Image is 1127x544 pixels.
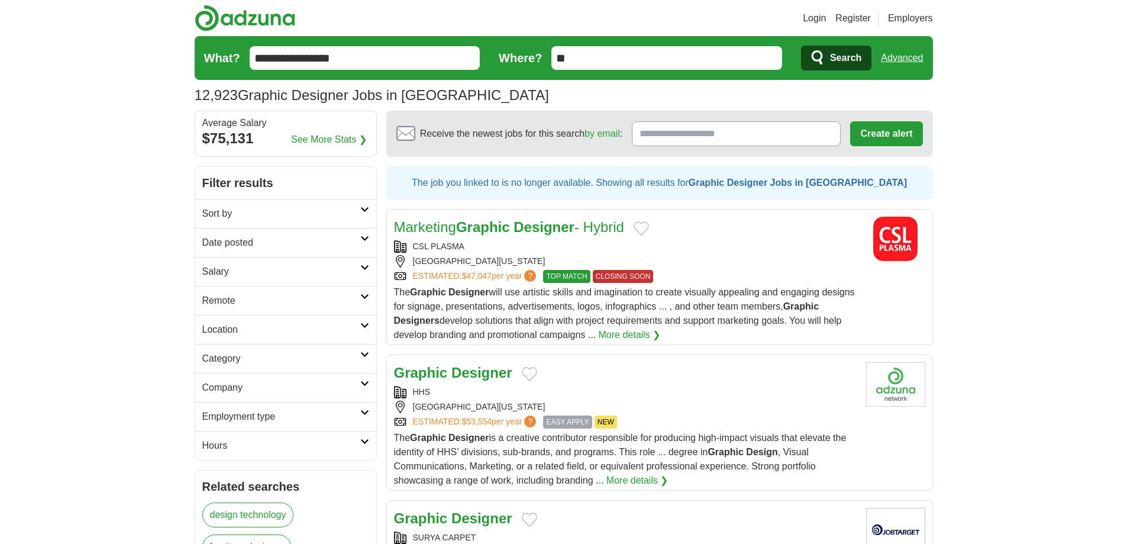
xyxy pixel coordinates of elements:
[830,46,861,70] span: Search
[448,287,489,297] strong: Designer
[394,401,857,413] div: [GEOGRAPHIC_DATA][US_STATE]
[394,510,448,526] strong: Graphic
[451,365,512,381] strong: Designer
[202,439,360,453] h2: Hours
[394,365,512,381] a: Graphic Designer
[202,381,360,395] h2: Company
[801,46,871,70] button: Search
[386,166,933,199] div: The job you linked to is no longer available. Showing all results for
[394,386,857,398] div: HHS
[195,199,376,228] a: Sort by
[410,433,445,443] strong: Graphic
[195,85,238,106] span: 12,923
[606,474,669,488] a: More details ❯
[291,133,367,147] a: See More Stats ❯
[461,417,492,426] span: $53,554
[195,257,376,286] a: Salary
[866,217,925,261] img: CSL Plasma logo
[448,433,489,443] strong: Designer
[783,301,819,311] strong: Graphic
[202,118,369,128] div: Average Salary
[708,447,743,457] strong: Graphic
[593,270,654,283] span: CLOSING SOON
[850,121,922,146] button: Create alert
[202,265,360,279] h2: Salary
[195,286,376,315] a: Remote
[202,294,360,308] h2: Remote
[394,287,855,340] span: The will use artistic skills and imagination to create visually appealing and engaging designs fo...
[202,236,360,250] h2: Date posted
[888,11,933,25] a: Employers
[866,362,925,407] img: Company logo
[803,11,826,25] a: Login
[456,219,510,235] strong: Graphic
[499,49,542,67] label: Where?
[522,513,537,527] button: Add to favorite jobs
[202,503,294,527] a: design technology
[394,255,857,268] div: [GEOGRAPHIC_DATA][US_STATE]
[524,270,536,282] span: ?
[461,271,492,281] span: $47,047
[394,532,857,544] div: SURYA CARPET
[394,365,448,381] strong: Graphic
[522,367,537,381] button: Add to favorite jobs
[394,433,847,485] span: The is a creative contributor responsible for producing high-impact visuals that elevate the iden...
[204,49,240,67] label: What?
[202,478,369,495] h2: Related searches
[195,228,376,257] a: Date posted
[451,510,512,526] strong: Designer
[195,315,376,344] a: Location
[394,219,624,235] a: MarketingGraphic Designer- Hybrid
[394,316,440,326] strong: Designers
[202,128,369,149] div: $75,131
[413,242,464,251] a: CSL PLASMA
[881,46,923,70] a: Advanced
[835,11,871,25] a: Register
[202,352,360,366] h2: Category
[413,416,539,429] a: ESTIMATED:$53,554per year?
[543,270,590,283] span: TOP MATCH
[394,510,512,526] a: Graphic Designer
[195,431,376,460] a: Hours
[595,416,617,429] span: NEW
[634,221,649,236] button: Add to favorite jobs
[689,178,907,188] strong: Graphic Designer Jobs in [GEOGRAPHIC_DATA]
[410,287,445,297] strong: Graphic
[195,344,376,373] a: Category
[195,167,376,199] h2: Filter results
[413,270,539,283] a: ESTIMATED:$47,047per year?
[202,207,360,221] h2: Sort by
[195,373,376,402] a: Company
[746,447,777,457] strong: Design
[514,219,574,235] strong: Designer
[202,323,360,337] h2: Location
[524,416,536,427] span: ?
[195,402,376,431] a: Employment type
[420,127,622,141] span: Receive the newest jobs for this search :
[599,328,661,342] a: More details ❯
[195,87,549,103] h1: Graphic Designer Jobs in [GEOGRAPHIC_DATA]
[202,410,360,424] h2: Employment type
[543,416,592,429] span: EASY APPLY
[585,128,620,139] a: by email
[195,5,295,31] img: Adzuna logo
